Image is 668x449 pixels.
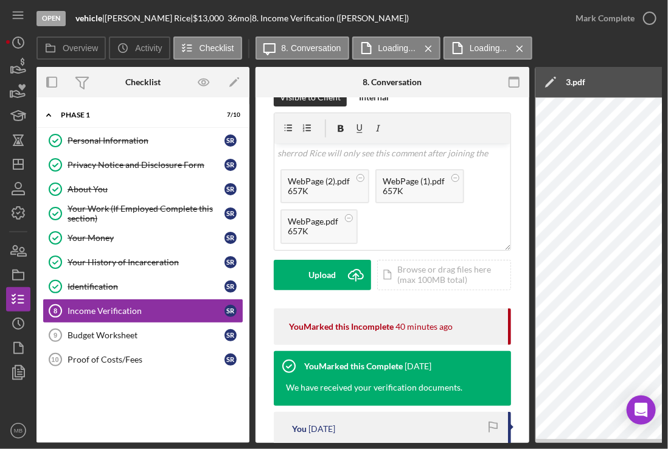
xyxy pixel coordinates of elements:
[224,256,237,268] div: s R
[14,428,23,434] text: MB
[470,43,507,53] label: Loading...
[359,88,389,106] div: Internal
[224,280,237,293] div: s R
[224,134,237,147] div: s R
[109,37,170,60] button: Activity
[228,13,249,23] div: 36 mo
[125,77,161,87] div: Checklist
[54,307,57,315] tspan: 8
[566,77,585,87] div: 3.pdf
[51,356,58,363] tspan: 10
[43,323,243,347] a: 9Budget WorksheetsR
[63,43,98,53] label: Overview
[282,43,341,53] label: 8. Conversation
[224,353,237,366] div: s R
[395,322,453,332] time: 2025-09-11 14:34
[54,332,57,339] tspan: 9
[280,88,341,106] div: Visible to Client
[224,183,237,195] div: s R
[353,88,395,106] button: Internal
[68,282,224,291] div: Identification
[68,184,224,194] div: About You
[43,201,243,226] a: Your Work (If Employed Complete this section)sR
[288,226,338,236] div: 657K
[627,395,656,425] div: Open Intercom Messenger
[288,176,350,186] div: WebPage (2).pdf
[68,257,224,267] div: Your History of Incarceration
[61,111,210,119] div: Phase 1
[218,111,240,119] div: 7 / 10
[43,177,243,201] a: About YousR
[37,11,66,26] div: Open
[135,43,162,53] label: Activity
[43,250,243,274] a: Your History of IncarcerationsR
[309,260,336,290] div: Upload
[224,305,237,317] div: s R
[68,233,224,243] div: Your Money
[405,361,431,371] time: 2025-04-10 03:40
[43,153,243,177] a: Privacy Notice and Disclosure FormsR
[288,217,338,226] div: WebPage.pdf
[224,329,237,341] div: s R
[576,6,635,30] div: Mark Complete
[274,88,347,106] button: Visible to Client
[289,322,394,332] div: You Marked this Incomplete
[224,207,237,220] div: s R
[444,37,532,60] button: Loading...
[43,299,243,323] a: 8Income VerificationsR
[274,381,475,406] div: We have received your verification documents.
[105,13,193,23] div: [PERSON_NAME] Rice |
[75,13,102,23] b: vehicle
[173,37,242,60] button: Checklist
[352,37,441,60] button: Loading...
[288,186,350,196] div: 657K
[274,260,371,290] button: Upload
[378,43,416,53] label: Loading...
[68,136,224,145] div: Personal Information
[249,13,409,23] div: | 8. Income Verification ([PERSON_NAME])
[304,361,403,371] div: You Marked this Complete
[308,424,335,434] time: 2025-04-10 03:39
[224,232,237,244] div: s R
[43,347,243,372] a: 10Proof of Costs/FeessR
[256,37,349,60] button: 8. Conversation
[75,13,105,23] div: |
[563,6,662,30] button: Mark Complete
[383,176,445,186] div: WebPage (1).pdf
[193,13,224,23] span: $13,000
[292,424,307,434] div: You
[43,128,243,153] a: Personal InformationsR
[37,37,106,60] button: Overview
[68,160,224,170] div: Privacy Notice and Disclosure Form
[68,355,224,364] div: Proof of Costs/Fees
[68,330,224,340] div: Budget Worksheet
[43,274,243,299] a: IdentificationsR
[200,43,234,53] label: Checklist
[68,204,224,223] div: Your Work (If Employed Complete this section)
[68,306,224,316] div: Income Verification
[43,226,243,250] a: Your MoneysR
[383,186,445,196] div: 657K
[363,77,422,87] div: 8. Conversation
[224,159,237,171] div: s R
[6,419,30,443] button: MB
